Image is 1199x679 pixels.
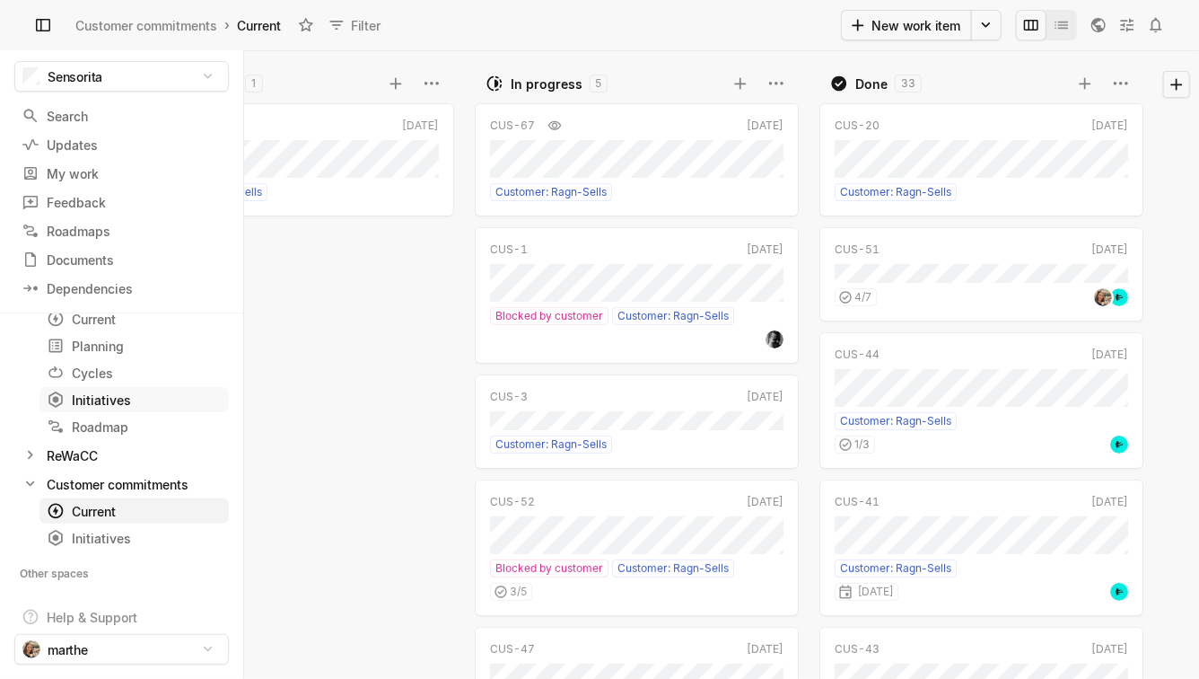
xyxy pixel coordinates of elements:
div: CUS-1 [490,242,528,258]
a: CUS-44[DATE]Customer: Ragn-Sells1/3 [819,332,1143,469]
div: 5 [590,75,608,93]
div: My work [22,164,222,183]
div: [DATE] [1091,494,1128,510]
a: CUS-52[DATE]Blocked by customerCustomer: Ragn-Sells3/5 [475,480,799,616]
a: ReWaCC [14,443,229,468]
div: ReWaCC [47,446,98,465]
div: [DATE] [747,242,783,258]
div: [DATE] [1091,641,1128,657]
div: Customer commitments [47,475,188,494]
div: CUS-20 [835,118,880,134]
div: In progress [511,75,582,93]
span: Customer: Ragn-Sells [840,413,951,429]
span: 4 / 7 [854,289,871,305]
div: CUS-47 [490,641,535,657]
img: jump.png [1110,583,1128,601]
a: Initiatives [39,525,229,551]
a: Dependencies [14,275,229,302]
div: [DATE] [1091,118,1128,134]
a: CUS-67[DATE]Customer: Ragn-Sells [475,103,799,216]
div: CUS-46[DATE]Customer: Ragn-Sells [130,98,454,222]
span: Blocked by customer [495,308,603,324]
div: Current [233,13,284,38]
div: CUS-1[DATE]Blocked by customerCustomer: Ragn-Sells [475,222,799,369]
div: [DATE] [1091,242,1128,258]
img: jump.png [1110,288,1128,306]
span: Blocked by customer [495,560,603,577]
div: [DATE] [747,494,783,510]
div: [DATE] [747,641,783,657]
div: 33 [895,75,922,93]
div: [DATE] [835,583,898,601]
a: Cycles [39,360,229,385]
span: Customer: Ragn-Sells [840,560,951,577]
span: Customer: Ragn-Sells [495,184,607,200]
div: grid [130,98,462,679]
a: CUS-1[DATE]Blocked by customerCustomer: Ragn-Sells [475,227,799,364]
div: [DATE] [747,118,783,134]
button: marthe [14,634,229,665]
a: Documents [14,246,229,273]
div: CUS-3 [490,389,528,405]
div: Customer commitments [75,16,217,35]
a: Current [39,498,229,524]
a: CUS-46[DATE]Customer: Ragn-Sells [130,103,454,216]
div: grid [475,98,807,679]
div: CUS-3[DATE]Customer: Ragn-Sells [475,369,799,474]
div: Cycles [47,364,197,383]
div: board and list toggle [1016,10,1077,40]
div: Other spaces [20,565,110,583]
div: CUS-67[DATE]Customer: Ragn-Sells [475,98,799,222]
img: marthe.png [22,640,40,658]
a: CUS-3[DATE]Customer: Ragn-Sells [475,375,799,469]
div: Initiatives [47,529,222,548]
div: [DATE] [1091,347,1128,363]
a: My work [14,160,229,187]
div: Help & Support [47,608,137,627]
div: [DATE] [747,389,783,405]
a: Updates [14,131,229,158]
a: Initiatives [39,387,229,412]
div: CUS-67 [490,118,535,134]
div: Planning [47,337,222,356]
button: New work item [841,10,972,40]
div: CUS-41 [835,494,880,510]
a: Planning [39,333,229,358]
div: Current [47,502,222,521]
a: Current [39,306,229,331]
span: Customer: Ragn-Sells [495,436,607,453]
div: CUS-52[DATE]Blocked by customerCustomer: Ragn-Sells3/5 [475,474,799,622]
div: Initiatives [47,391,156,410]
div: grid [819,98,1151,679]
div: CUS-51[DATE]4/7 [819,222,1143,327]
span: Customer: Ragn-Sells [617,308,729,324]
span: Customer: Ragn-Sells [617,560,729,577]
div: CUS-51 [835,242,880,258]
div: CUS-41[DATE]Customer: Ragn-Sells[DATE] [819,474,1143,622]
div: › [224,16,230,34]
div: Roadmap [47,418,222,436]
button: Sensorita [14,61,229,92]
span: Customer: Ragn-Sells [840,184,951,200]
span: 3 / 5 [510,584,527,600]
div: Dependencies [22,279,222,298]
div: Roadmaps [22,222,222,241]
div: Documents [22,251,222,269]
img: jump.png [1110,436,1128,454]
div: 1 [245,75,263,93]
div: [DATE] [402,118,439,134]
div: CUS-20[DATE]Customer: Ragn-Sells [819,98,1143,222]
button: Change to mode board_view [1016,10,1046,40]
a: CUS-41[DATE]Customer: Ragn-Sells[DATE] [819,480,1143,616]
a: Customer commitments [72,13,221,38]
a: Search [14,102,229,129]
div: Search [22,107,222,126]
a: CUS-51[DATE]4/7 [819,227,1143,322]
div: Current [47,310,222,329]
div: Updates [22,136,222,154]
a: Customer commitments [14,472,229,497]
div: Feedback [22,193,222,212]
img: me.jpg [766,331,783,348]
